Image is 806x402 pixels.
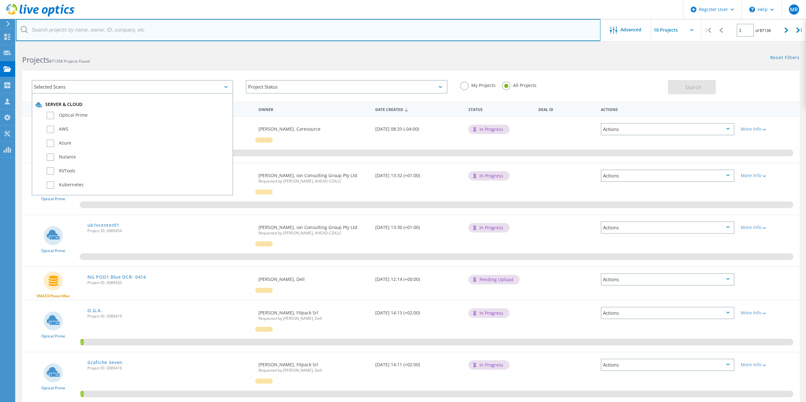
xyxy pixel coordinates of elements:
div: Actions [601,307,734,319]
div: More Info [741,225,796,230]
span: 0.53% [80,339,84,344]
div: In Progress [468,360,510,370]
div: [DATE] 13:32 (+01:00) [372,163,466,184]
svg: \n [749,7,755,12]
div: Pending Upload [468,275,520,284]
span: Optical Prime [41,386,65,390]
span: Requested by [PERSON_NAME], AHEAD-CDILLC [258,179,369,183]
div: [PERSON_NAME], Dell [255,267,372,288]
span: Requested by [PERSON_NAME], Dell [258,317,369,320]
div: More Info [741,311,796,315]
div: In Progress [468,308,510,318]
div: | [793,19,806,41]
span: Search [685,84,701,91]
div: Actions [601,359,734,371]
div: More Info [741,173,796,178]
div: [PERSON_NAME], Caresource [255,117,372,138]
label: All Projects [502,82,536,88]
label: My Projects [460,82,496,88]
div: [PERSON_NAME], ion Consulting Group Pty Ltd [255,215,372,241]
div: Owner [255,103,372,115]
span: VMAX3/PowerMax [36,294,70,298]
div: Actions [601,221,734,234]
span: 0.55% [80,391,84,396]
a: Grafiche Seven [87,360,123,365]
div: [DATE] 08:33 (-04:00) [372,117,466,138]
div: Project Status [246,80,447,94]
span: Project ID: 3089420 [87,281,252,285]
a: O.G.A. [87,308,102,313]
div: In Progress [468,223,510,232]
b: Projects [22,55,49,65]
div: Date Created [372,103,466,115]
div: Actions [598,103,738,115]
span: 871358 Projects Found [49,59,90,64]
label: Optical Prime [47,112,229,119]
div: Actions [601,273,734,286]
div: Actions [601,123,734,135]
div: [PERSON_NAME], Fitpack Srl [255,300,372,327]
div: More Info [741,362,796,367]
div: [DATE] 14:11 (+02:00) [372,352,466,373]
span: Project ID: 3089416 [87,366,252,370]
span: Requested by [PERSON_NAME], Dell [258,368,369,372]
span: Project ID: 3089419 [87,314,252,318]
div: Actions [601,170,734,182]
label: Nutanix [47,153,229,161]
span: Optical Prime [41,334,65,338]
a: uk1vcenter01 [87,223,119,227]
div: In Progress [468,125,510,134]
a: Live Optics Dashboard [6,13,74,18]
div: | [701,19,714,41]
a: Reset Filters [770,55,800,61]
span: Advanced [620,28,641,32]
input: Search projects by name, owner, ID, company, etc [16,19,600,41]
span: of 87136 [755,28,771,33]
div: Selected Scans [32,80,233,94]
span: Optical Prime [41,249,65,253]
div: In Progress [468,171,510,181]
div: [DATE] 14:13 (+02:00) [372,300,466,321]
label: Kubernetes [47,181,229,189]
div: [DATE] 13:30 (+01:00) [372,215,466,236]
div: More Info [741,127,796,131]
span: MR [790,7,798,12]
label: Azure [47,139,229,147]
div: [PERSON_NAME], Fitpack Srl [255,352,372,379]
div: Server & Cloud [35,102,229,108]
span: Project ID: 3089454 [87,229,252,233]
label: AWS [47,126,229,133]
div: Status [465,103,535,115]
a: NG POD1 Blue DCR- 0416 [87,275,146,279]
div: [DATE] 12:14 (+00:00) [372,267,466,288]
div: [PERSON_NAME], ion Consulting Group Pty Ltd [255,163,372,189]
span: Requested by [PERSON_NAME], AHEAD-CDILLC [258,231,369,235]
button: Search [668,80,716,94]
div: Deal Id [535,103,597,115]
span: Optical Prime [41,197,65,201]
label: RVTools [47,167,229,175]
